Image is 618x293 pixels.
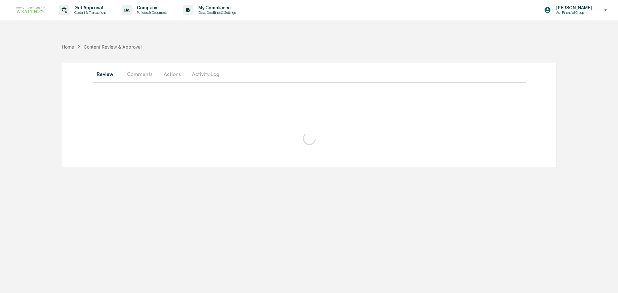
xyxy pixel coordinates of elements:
[158,66,187,82] button: Actions
[93,66,122,82] button: Review
[84,44,142,50] div: Content Review & Approval
[187,66,224,82] button: Activity Log
[551,5,595,10] p: [PERSON_NAME]
[93,66,526,82] div: secondary tabs example
[69,10,109,15] p: Content & Transactions
[62,44,74,50] div: Home
[193,10,239,15] p: Data, Deadlines & Settings
[193,5,239,10] p: My Compliance
[132,10,170,15] p: Policies & Documents
[15,6,46,14] img: logo
[551,10,595,15] p: Aul Financial Group
[69,5,109,10] p: Get Approval
[132,5,170,10] p: Company
[122,66,158,82] button: Comments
